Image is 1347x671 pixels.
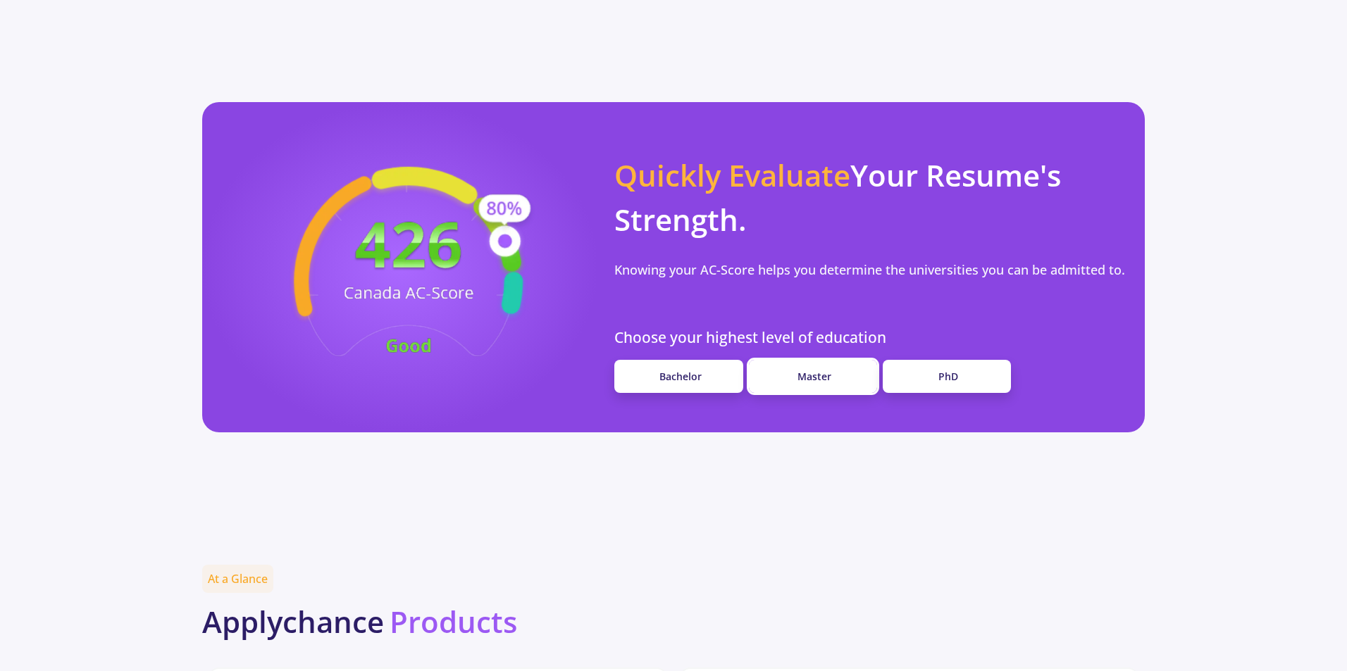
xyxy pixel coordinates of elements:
span: At a Glance [202,565,273,593]
p: Choose your highest level of education [614,327,1128,349]
span: PhD [938,370,958,383]
span: Master [797,370,831,383]
img: acscore [240,144,578,389]
b: Applychance [202,601,384,641]
a: Bachelor [614,360,743,393]
a: Master [749,360,877,393]
p: Your Resume's Strength. [614,153,1128,242]
a: PhD [883,360,1011,393]
p: Knowing your AC-Score helps you determine the universities you can be admitted to. [614,258,1125,281]
span: Quickly Evaluate [614,155,850,195]
b: Products [390,601,517,641]
span: Bachelor [659,370,702,383]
